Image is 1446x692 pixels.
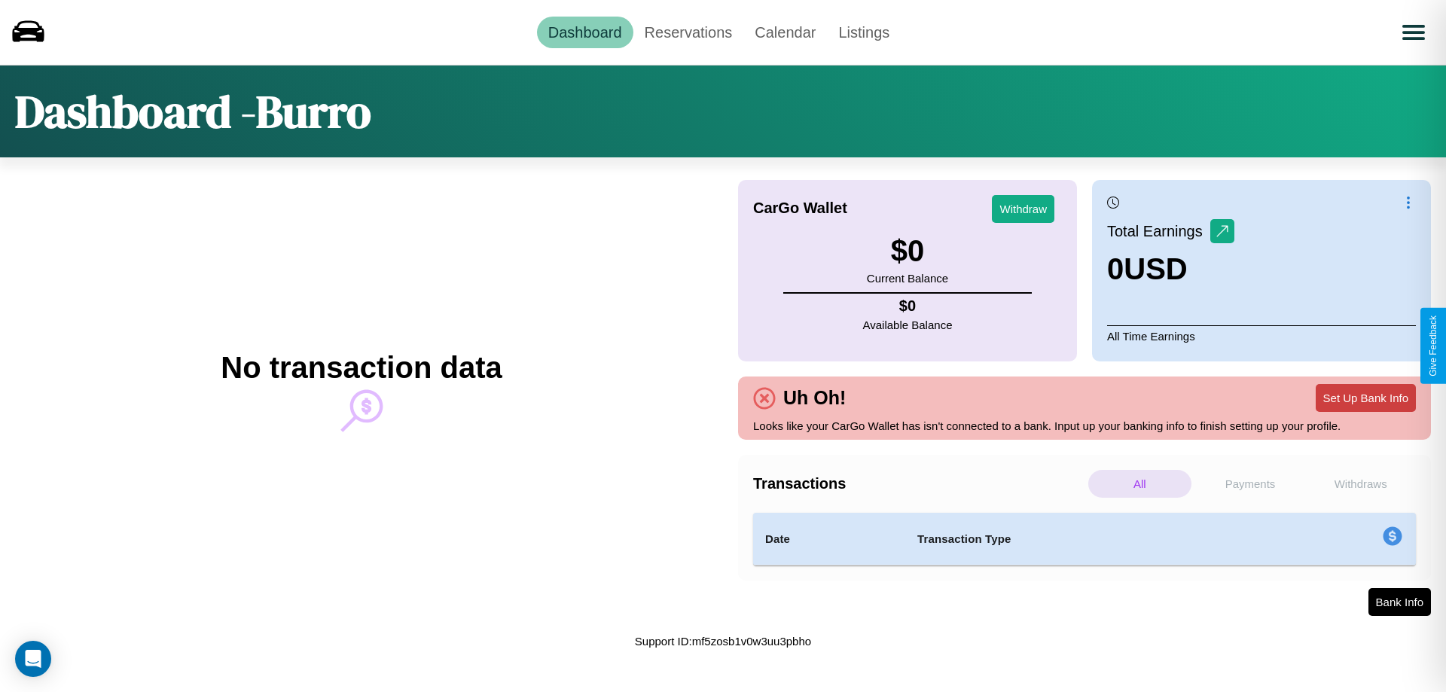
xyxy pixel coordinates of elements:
[863,297,953,315] h4: $ 0
[635,631,811,651] p: Support ID: mf5zosb1v0w3uu3pbho
[221,351,502,385] h2: No transaction data
[15,81,371,142] h1: Dashboard - Burro
[863,315,953,335] p: Available Balance
[753,475,1084,492] h4: Transactions
[633,17,744,48] a: Reservations
[1428,316,1438,376] div: Give Feedback
[1107,325,1416,346] p: All Time Earnings
[753,200,847,217] h4: CarGo Wallet
[917,530,1259,548] h4: Transaction Type
[765,530,893,548] h4: Date
[992,195,1054,223] button: Withdraw
[776,387,853,409] h4: Uh Oh!
[537,17,633,48] a: Dashboard
[1309,470,1412,498] p: Withdraws
[1107,252,1234,286] h3: 0 USD
[1088,470,1191,498] p: All
[867,234,948,268] h3: $ 0
[1107,218,1210,245] p: Total Earnings
[1368,588,1431,616] button: Bank Info
[867,268,948,288] p: Current Balance
[15,641,51,677] div: Open Intercom Messenger
[1199,470,1302,498] p: Payments
[753,416,1416,436] p: Looks like your CarGo Wallet has isn't connected to a bank. Input up your banking info to finish ...
[743,17,827,48] a: Calendar
[1393,11,1435,53] button: Open menu
[827,17,901,48] a: Listings
[753,513,1416,565] table: simple table
[1316,384,1416,412] button: Set Up Bank Info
